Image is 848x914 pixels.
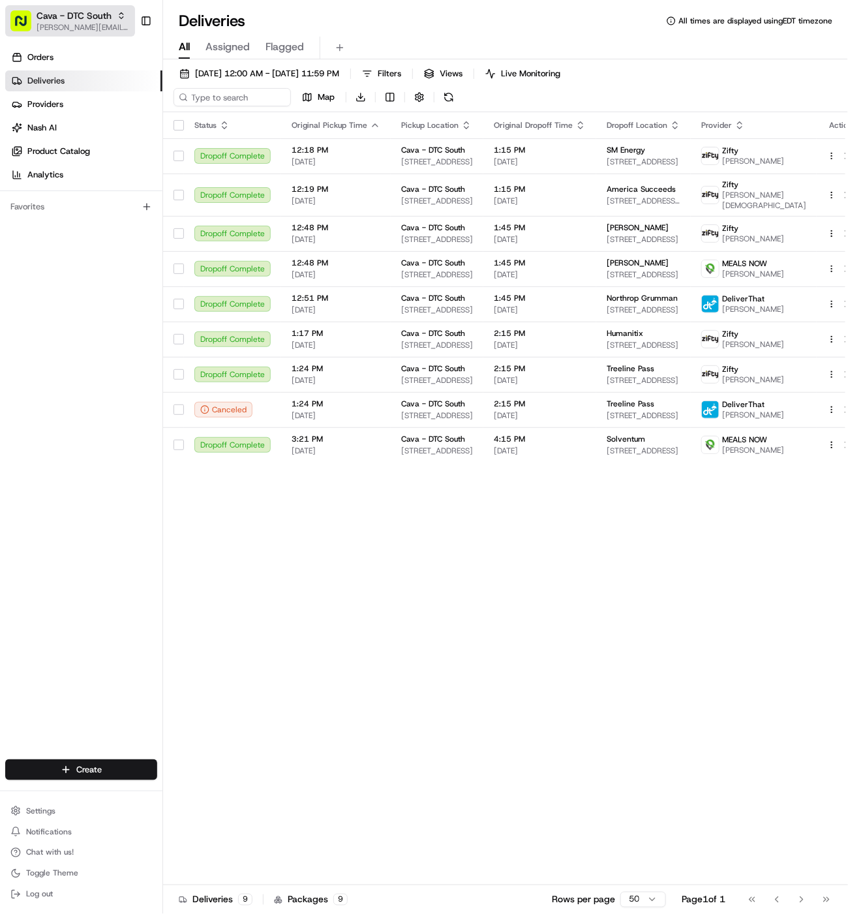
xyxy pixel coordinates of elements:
span: [STREET_ADDRESS] [607,157,680,167]
span: Provider [701,120,732,130]
span: 1:15 PM [494,145,586,155]
span: Flagged [265,39,304,55]
span: Live Monitoring [501,68,560,80]
span: [DATE] [494,375,586,386]
span: Create [76,764,102,776]
span: [PERSON_NAME] [607,222,669,233]
span: 2:15 PM [494,399,586,409]
span: Zifty [722,223,738,234]
span: Treeline Pass [607,399,654,409]
span: 2:15 PM [494,363,586,374]
span: Cava - DTC South [401,145,465,155]
a: Nash AI [5,117,162,138]
span: Zifty [722,364,738,374]
span: [DATE] [292,340,380,350]
button: Views [418,65,468,83]
span: America Succeeds [607,184,676,194]
span: Dropoff Location [607,120,667,130]
img: 1736555255976-a54dd68f-1ca7-489b-9aae-adbdc363a1c4 [13,125,37,149]
span: Cava - DTC South [401,222,465,233]
span: Original Pickup Time [292,120,367,130]
span: [STREET_ADDRESS] [607,234,680,245]
span: Northrop Grumman [607,293,678,303]
span: [DATE] [292,269,380,280]
img: Gabrielle LeFevre [13,226,34,247]
span: Cava - DTC South [401,184,465,194]
span: [PERSON_NAME] [722,374,784,385]
span: All times are displayed using EDT timezone [678,16,832,26]
span: Cava - DTC South [401,363,465,374]
span: [STREET_ADDRESS][PERSON_NAME] [607,196,680,206]
span: Filters [378,68,401,80]
span: 1:45 PM [494,222,586,233]
span: Solventum [607,434,645,444]
button: Chat with us! [5,844,157,862]
button: Create [5,759,157,780]
span: [DATE] [494,446,586,456]
span: [STREET_ADDRESS] [401,234,473,245]
span: Original Dropoff Time [494,120,573,130]
a: Analytics [5,164,162,185]
span: 12:48 PM [292,222,380,233]
span: 12:19 PM [292,184,380,194]
span: Deliveries [27,75,65,87]
button: Cava - DTC South[PERSON_NAME][EMAIL_ADDRESS][DOMAIN_NAME] [5,5,135,37]
input: Clear [34,85,215,99]
span: Notifications [26,827,72,837]
span: [DATE] [115,238,142,249]
div: Past conversations [13,170,87,181]
span: [PERSON_NAME] [722,304,784,314]
img: 4063428016438_5565f07e3891008996a2_72.png [27,125,51,149]
img: zifty-logo-trans-sq.png [702,225,719,242]
div: Packages [274,893,348,906]
span: [DATE] [494,269,586,280]
span: 1:24 PM [292,399,380,409]
span: Treeline Pass [607,363,654,374]
span: [STREET_ADDRESS] [607,269,680,280]
span: Cava - DTC South [401,434,465,444]
img: zifty-logo-trans-sq.png [702,366,719,383]
span: 1:15 PM [494,184,586,194]
span: Zifty [722,179,738,190]
button: See all [202,168,237,183]
span: MEALS NOW [722,258,767,269]
span: Cava - DTC South [37,9,112,22]
span: Cava - DTC South [401,293,465,303]
span: • [108,238,113,249]
span: [PERSON_NAME] [722,269,784,279]
span: API Documentation [123,292,209,305]
span: [STREET_ADDRESS] [401,446,473,456]
span: Zifty [722,145,738,156]
span: [STREET_ADDRESS] [401,410,473,421]
button: Notifications [5,823,157,841]
span: [PERSON_NAME] [722,339,784,350]
button: Map [296,88,341,106]
span: Pylon [130,324,158,334]
span: [DATE] [292,157,380,167]
p: Rows per page [552,893,615,906]
span: 12:18 PM [292,145,380,155]
span: [STREET_ADDRESS] [401,375,473,386]
span: 1:45 PM [494,293,586,303]
span: 2:15 PM [494,328,586,339]
span: [STREET_ADDRESS] [607,340,680,350]
span: [PERSON_NAME] [607,258,669,268]
span: [PERSON_NAME] [40,238,106,249]
div: Start new chat [59,125,214,138]
button: Log out [5,885,157,904]
img: zifty-logo-trans-sq.png [702,331,719,348]
p: Welcome 👋 [13,53,237,74]
button: Settings [5,802,157,820]
span: [STREET_ADDRESS] [607,305,680,315]
span: [DATE] [149,203,175,213]
button: [DATE] 12:00 AM - [DATE] 11:59 PM [174,65,345,83]
span: [DATE] [494,340,586,350]
button: [PERSON_NAME][EMAIL_ADDRESS][DOMAIN_NAME] [37,22,130,33]
span: [DATE] [292,196,380,206]
input: Type to search [174,88,291,106]
div: Page 1 of 1 [682,893,725,906]
span: SM Energy [607,145,645,155]
span: DeliverThat [722,294,765,304]
span: [DATE] 12:00 AM - [DATE] 11:59 PM [195,68,339,80]
img: zifty-logo-trans-sq.png [702,187,719,204]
